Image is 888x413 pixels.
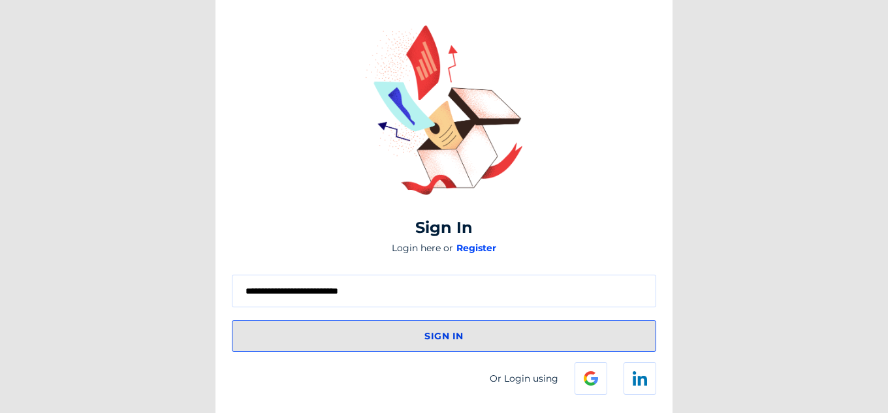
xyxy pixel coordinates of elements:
[490,373,558,384] span: Or Login using
[415,218,473,237] div: Sign In
[392,242,453,254] span: Login here or
[584,371,598,386] img: google.png
[366,25,522,195] img: sign-in.png
[633,371,647,386] img: linked-in.png
[424,324,464,348] span: sign in
[232,320,656,352] button: sign in
[456,242,496,254] span: Register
